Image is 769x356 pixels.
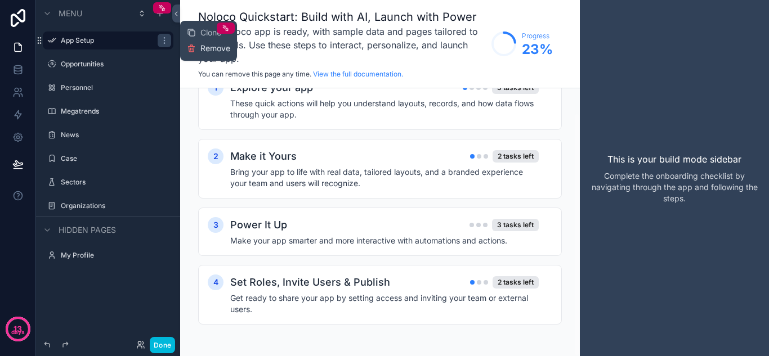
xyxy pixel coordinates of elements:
[61,83,167,92] label: Personnel
[522,40,553,58] span: 23 %
[198,25,486,65] h3: Your Noloco app is ready, with sample data and pages tailored to your goals. Use these steps to i...
[187,43,230,54] button: Remove
[200,27,221,38] span: Clone
[607,152,741,166] p: This is your build mode sidebar
[11,328,25,337] p: days
[61,201,167,210] label: Organizations
[61,107,167,116] label: Megatrends
[61,36,151,45] label: App Setup
[61,130,167,139] label: News
[200,43,230,54] span: Remove
[61,60,167,69] label: Opportunities
[187,27,230,38] button: Clone
[198,9,486,25] h1: Noloco Quickstart: Build with AI, Launch with Power
[522,31,553,40] span: Progress
[61,178,167,187] label: Sectors
[59,224,116,236] span: Hidden pages
[59,8,82,19] span: Menu
[150,337,175,353] button: Done
[313,70,403,78] a: View the full documentation.
[14,323,22,335] p: 13
[589,170,760,204] p: Complete the onboarding checklist by navigating through the app and following the steps.
[61,154,167,163] label: Case
[198,70,311,78] span: You can remove this page any time.
[61,251,167,260] label: My Profile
